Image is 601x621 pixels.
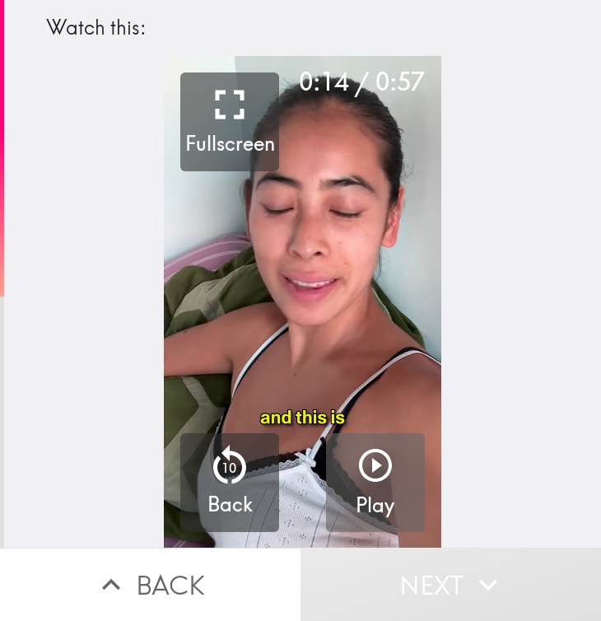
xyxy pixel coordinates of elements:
div: Watch this: [46,14,560,42]
h5: Play [356,492,394,520]
button: Next [300,548,601,621]
p: 10 [221,459,236,477]
button: 10Back [180,433,279,532]
button: Fullscreen [180,72,279,171]
div: 0:14 / 0:57 [299,64,425,99]
h5: Back [207,491,253,519]
button: Play [326,433,425,532]
h5: Fullscreen [185,130,275,158]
